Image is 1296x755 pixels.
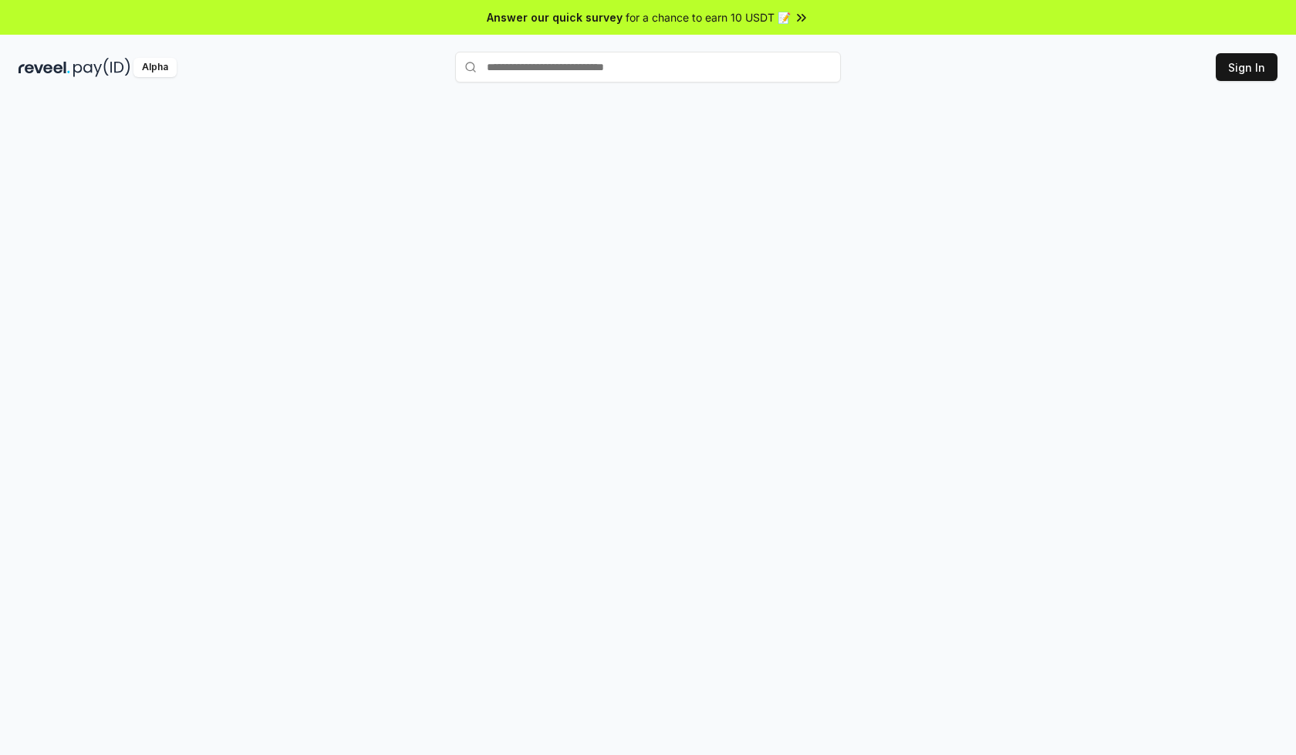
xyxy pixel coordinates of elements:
[487,9,623,25] span: Answer our quick survey
[19,58,70,77] img: reveel_dark
[73,58,130,77] img: pay_id
[133,58,177,77] div: Alpha
[1216,53,1277,81] button: Sign In
[626,9,791,25] span: for a chance to earn 10 USDT 📝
